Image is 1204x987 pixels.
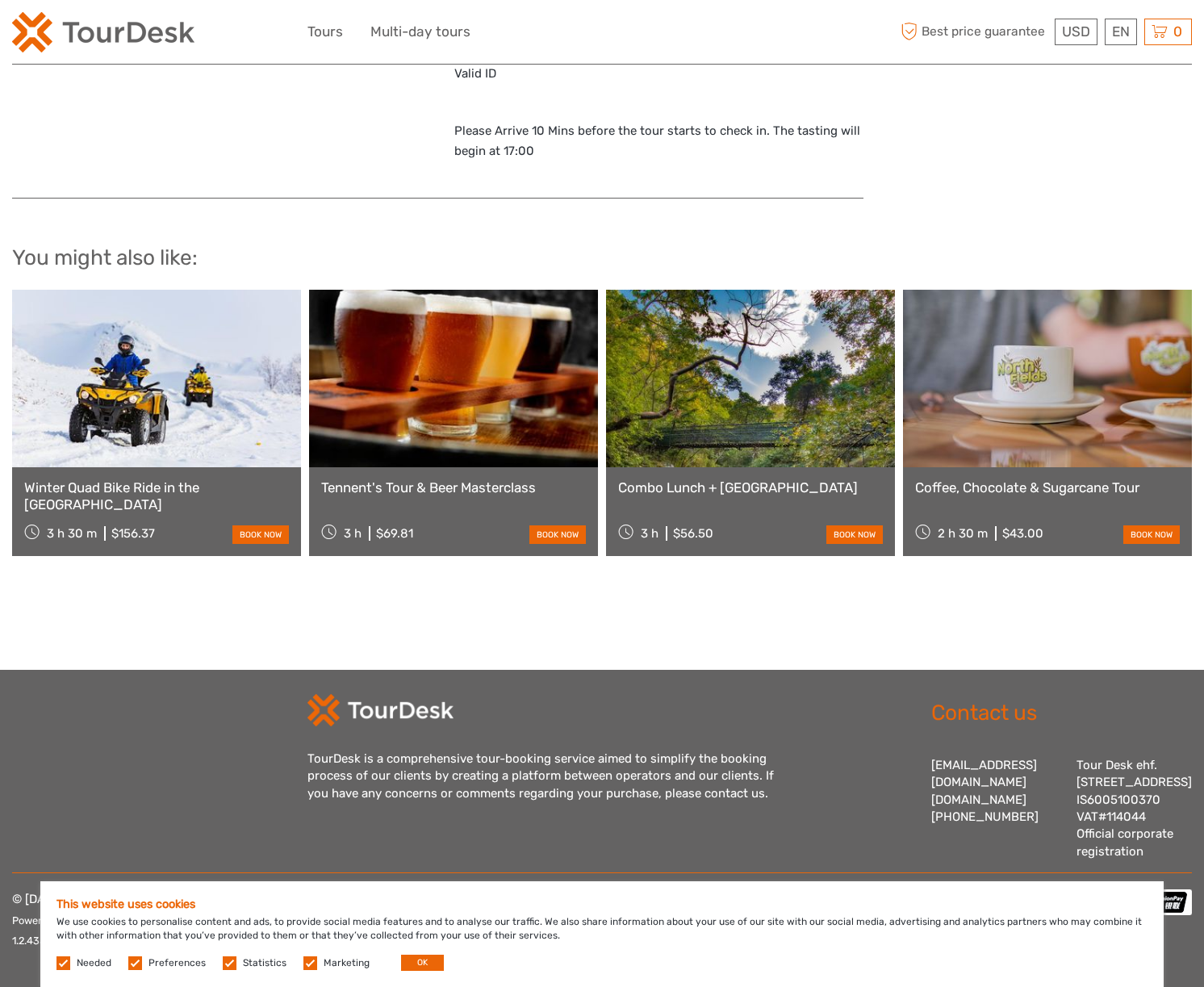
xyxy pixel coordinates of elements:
[243,956,286,970] label: Statistics
[324,956,370,970] label: Marketing
[40,881,1164,987] div: We use cookies to personalise content and ads, to provide social media features and to analyse ou...
[641,526,658,541] span: 3 h
[1076,757,1192,861] div: Tour Desk ehf. [STREET_ADDRESS] IS6005100370 VAT#114044
[12,245,1192,271] h2: You might also like:
[307,751,792,802] div: TourDesk is a comprehensive tour-booking service aimed to simplify the booking process of our cli...
[1171,23,1185,40] span: 0
[826,525,883,544] a: book now
[931,793,1026,807] a: [DOMAIN_NAME]
[12,914,248,926] small: Powered by - |
[24,479,289,512] a: Winter Quad Bike Ride in the [GEOGRAPHIC_DATA]
[938,526,988,541] span: 2 h 30 m
[376,526,413,541] div: $69.81
[321,479,586,496] a: Tennent's Tour & Beer Masterclass
[232,525,289,544] a: book now
[1076,826,1173,858] a: Official corporate registration
[23,28,182,41] p: We're away right now. Please check back later!
[12,889,289,951] p: © [DATE] - [DATE] Tourdesk. All Rights Reserved.
[1105,19,1137,45] div: EN
[1123,525,1180,544] a: book now
[186,25,205,44] button: Open LiveChat chat widget
[56,897,1148,911] h5: This website uses cookies
[529,525,586,544] a: book now
[111,526,155,541] div: $156.37
[12,12,194,52] img: 2254-3441b4b5-4e5f-4d00-b396-31f1d84a6ebf_logo_small.png
[454,121,863,162] p: Please Arrive 10 Mins before the tour starts to check in. The tasting will begin at 17:00
[77,956,111,970] label: Needed
[47,526,97,541] span: 3 h 30 m
[344,526,362,541] span: 3 h
[618,479,883,496] a: Combo Lunch + [GEOGRAPHIC_DATA]
[897,19,1051,45] span: Best price guarantee
[401,955,444,971] button: OK
[12,935,130,947] small: 1.2.4357 - 820c1f657acd
[370,20,470,44] a: Multi-day tours
[307,20,343,44] a: Tours
[1062,23,1090,40] span: USD
[307,694,454,726] img: td-logo-white.png
[931,757,1061,861] div: [EMAIL_ADDRESS][DOMAIN_NAME] [PHONE_NUMBER]
[915,479,1180,496] a: Coffee, Chocolate & Sugarcane Tour
[931,701,1193,726] h2: Contact us
[148,956,206,970] label: Preferences
[673,526,713,541] div: $56.50
[1002,526,1043,541] div: $43.00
